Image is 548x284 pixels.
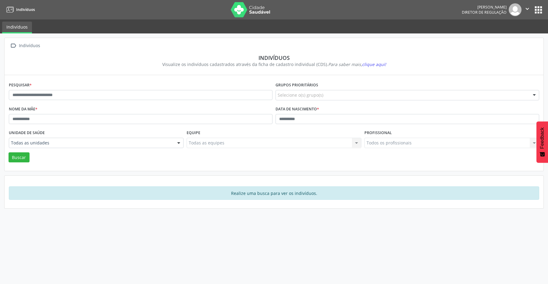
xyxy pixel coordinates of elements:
label: Profissional [364,128,392,138]
i:  [9,41,18,50]
button:  [522,3,533,16]
label: Data de nascimento [276,105,319,114]
button: Buscar [9,152,30,163]
label: Pesquisar [9,81,32,90]
i:  [524,5,531,12]
label: Grupos prioritários [276,81,318,90]
a:  Indivíduos [9,41,41,50]
span: clique aqui! [362,61,386,67]
div: Realize uma busca para ver os indivíduos. [9,186,539,200]
span: Diretor de regulação [462,10,507,15]
a: Indivíduos [4,5,35,15]
span: Todas as unidades [11,140,171,146]
label: Equipe [187,128,200,138]
div: Indivíduos [18,41,41,50]
div: [PERSON_NAME] [462,5,507,10]
span: Indivíduos [16,7,35,12]
div: Indivíduos [13,54,535,61]
a: Indivíduos [2,22,32,33]
div: Visualize os indivíduos cadastrados através da ficha de cadastro individual (CDS). [13,61,535,68]
button: Feedback - Mostrar pesquisa [536,121,548,163]
label: Nome da mãe [9,105,37,114]
i: Para saber mais, [328,61,386,67]
img: img [509,3,522,16]
label: Unidade de saúde [9,128,45,138]
span: Feedback [539,127,545,149]
span: Selecione o(s) grupo(s) [278,92,323,98]
button: apps [533,5,544,15]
